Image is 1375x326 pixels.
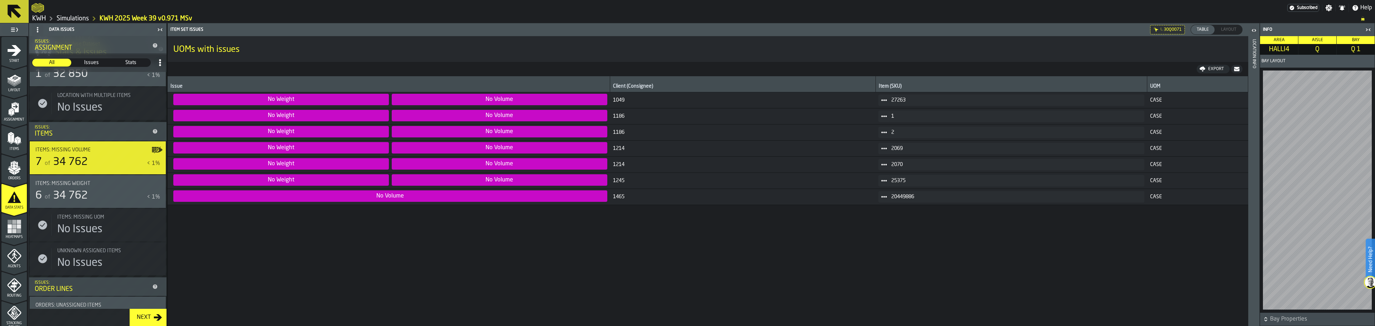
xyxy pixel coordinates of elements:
span: Help [1360,4,1372,12]
label: button-switch-multi-Issues [72,58,111,67]
div: No Issues [57,101,102,114]
div: title-UOMs with issues [168,36,1248,62]
span: CASE [1150,113,1245,119]
div: Title [57,93,151,98]
div: < 1% [147,193,160,201]
label: button-switch-multi-All [32,58,72,67]
span: Area [1274,38,1285,42]
div: Issue [170,83,607,91]
div: Title [57,214,151,220]
div: Title [35,302,160,308]
div: thumb [1191,25,1215,34]
div: Info [1261,27,1363,32]
span: Bay Properties [1270,315,1373,323]
div: Issues: [35,125,149,130]
span: Agents [1,264,27,268]
div: thumb [72,59,111,67]
button: button- [1260,313,1375,326]
span: of [45,161,50,166]
span: All [33,59,71,66]
span: 1186 [613,113,873,119]
div: stat-Items: Missing Volume [30,141,166,174]
span: 1049 [613,97,873,103]
div: Title [57,248,160,254]
label: button-toggle-Settings [1322,4,1335,11]
span: CASE [1150,194,1245,200]
li: menu Heatmaps [1,213,27,242]
span: UOMs with issues [173,44,240,55]
label: button-toggle-Show on Map [151,141,163,174]
a: link-to-/wh/i/4fb45246-3b77-4bb5-b880-c337c3c5facb/settings/billing [1287,4,1319,12]
div: Hide filter [1153,27,1159,33]
div: Item Set issues [169,27,709,32]
span: Stats [112,59,150,66]
nav: Breadcrumb [32,14,1372,23]
li: menu Routing [1,272,27,300]
li: menu Orders [1,154,27,183]
div: stat-Unknown assigned items [30,242,166,275]
div: Issues: [35,280,149,285]
a: link-to-/wh/i/4fb45246-3b77-4bb5-b880-c337c3c5facb [57,15,89,23]
div: Next [134,313,154,322]
span: Dataset Issue Reason [392,94,607,105]
span: CASE [1150,97,1245,103]
span: Dataset Issue Reason [173,110,389,121]
span: of [45,194,50,200]
div: Title [35,302,151,308]
label: button-switch-multi-Table [1191,25,1215,35]
span: Q 1 [1338,45,1373,53]
span: CASE [1150,162,1245,167]
span: of [45,73,50,78]
span: Unknown assigned items [57,248,121,254]
li: menu Assignment [1,96,27,124]
span: Heatmaps [1,235,27,239]
span: 1465 [613,194,873,200]
div: Title [35,147,160,153]
span: Items: Missing UOM [57,214,104,220]
span: Dataset Issue Reason [392,142,607,154]
div: UOM [1150,83,1245,91]
span: Orders: Unassigned Items [35,302,101,308]
div: stat-Location with multiple Items [30,87,166,120]
div: No Issues [57,223,102,236]
div: Menu Subscription [1287,4,1319,12]
li: menu Start [1,37,27,65]
span: Bay [1352,38,1360,42]
span: 25375 [891,178,1139,184]
span: 2069 [891,146,1139,151]
div: stat-Items: Missing Weight [30,175,166,208]
button: button- [1231,65,1243,73]
span: Table [1194,26,1212,33]
span: 34 762 [53,190,88,201]
span: CASE [1150,178,1245,184]
span: Assignment [1,118,27,122]
label: button-switch-multi-Layout [1215,25,1243,35]
span: CASE [1150,146,1245,151]
div: 1 [35,68,42,81]
div: 6 [35,189,42,202]
span: Dataset Issue Reason [392,174,607,186]
span: 34 762 [53,157,88,167]
header: Location Info [1248,23,1259,326]
a: link-to-/wh/i/4fb45246-3b77-4bb5-b880-c337c3c5facb [32,15,46,23]
div: thumb [111,59,150,67]
span: Layout [1218,26,1239,33]
span: 1 [891,113,1139,119]
span: Dataset Issue Reason [173,190,607,202]
span: Orders [1,176,27,180]
span: Items: Missing Weight [35,181,90,186]
div: < 1% [147,71,160,80]
div: Assignment [35,44,149,52]
label: button-toggle-Close me [155,25,165,34]
div: Order Lines [35,285,149,293]
label: button-toggle-Help [1349,4,1375,12]
span: Q [1300,45,1335,53]
span: Bay Layout [1261,59,1285,64]
label: button-toggle-Close me [1363,25,1373,34]
span: Dataset Issue Reason [173,142,389,154]
span: Dataset Issue Reason [392,126,607,137]
label: button-toggle-Open [1249,25,1259,38]
span: Items [1,147,27,151]
span: 27263 [891,97,1139,103]
li: menu Items [1,125,27,154]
